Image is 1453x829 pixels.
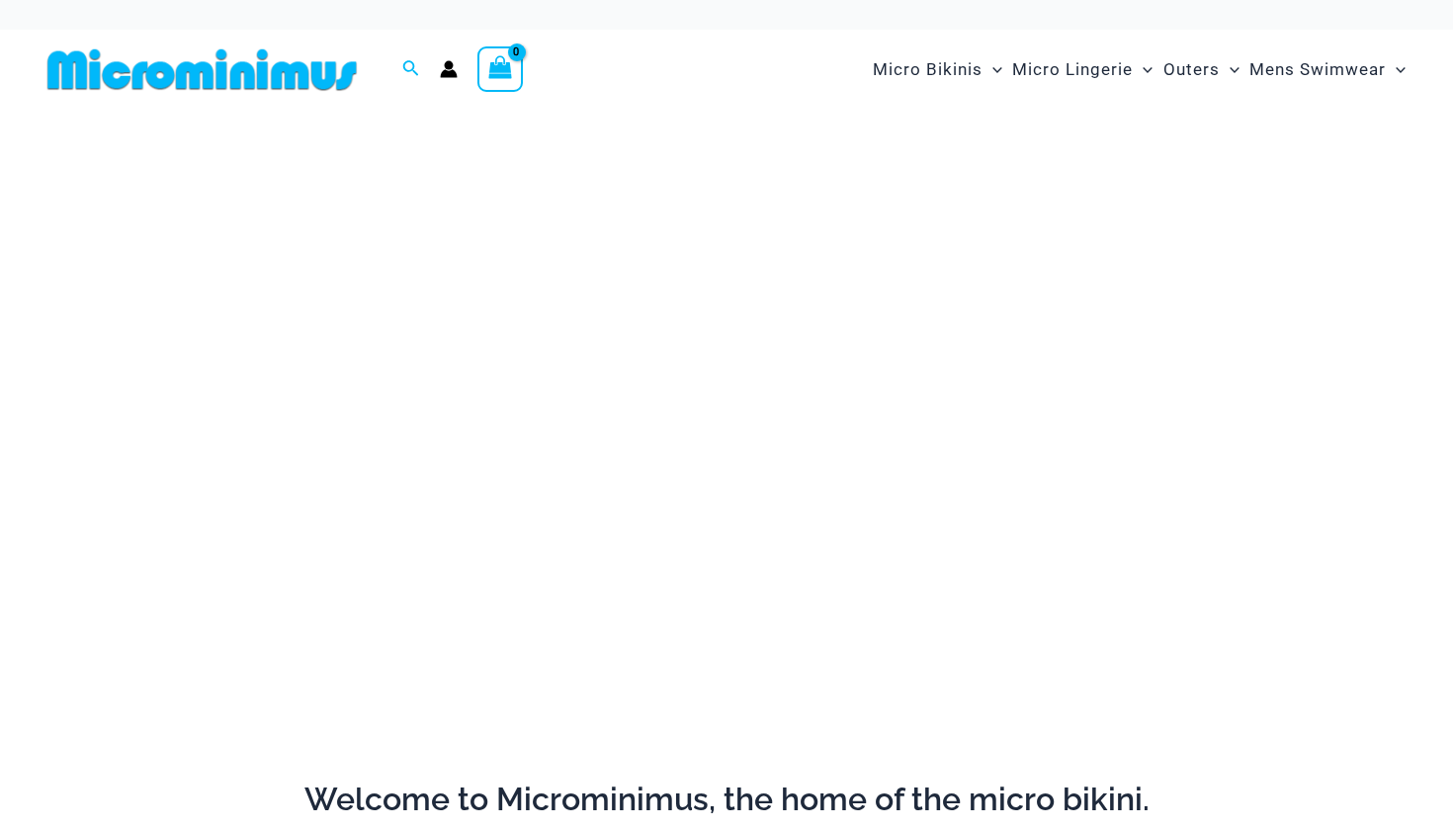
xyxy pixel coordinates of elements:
[1249,44,1386,95] span: Mens Swimwear
[1163,44,1220,95] span: Outers
[402,57,420,82] a: Search icon link
[983,44,1002,95] span: Menu Toggle
[1133,44,1153,95] span: Menu Toggle
[440,60,458,78] a: Account icon link
[1158,40,1244,100] a: OutersMenu ToggleMenu Toggle
[1244,40,1410,100] a: Mens SwimwearMenu ToggleMenu Toggle
[873,44,983,95] span: Micro Bikinis
[865,37,1413,103] nav: Site Navigation
[868,40,1007,100] a: Micro BikinisMenu ToggleMenu Toggle
[1386,44,1406,95] span: Menu Toggle
[40,779,1413,820] h2: Welcome to Microminimus, the home of the micro bikini.
[1012,44,1133,95] span: Micro Lingerie
[1007,40,1157,100] a: Micro LingerieMenu ToggleMenu Toggle
[477,46,523,92] a: View Shopping Cart, empty
[40,47,365,92] img: MM SHOP LOGO FLAT
[1220,44,1239,95] span: Menu Toggle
